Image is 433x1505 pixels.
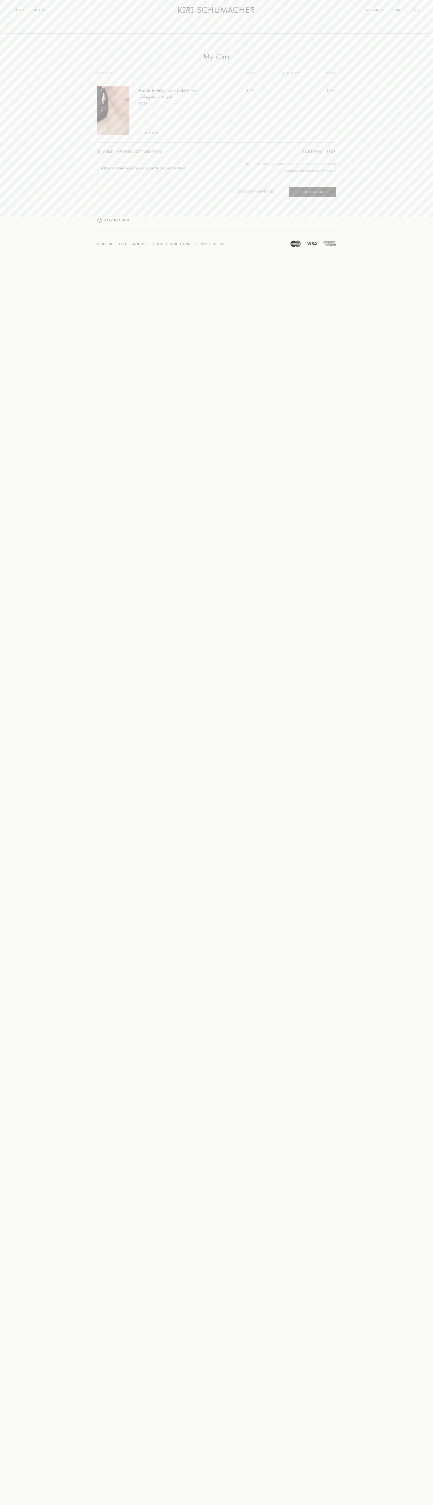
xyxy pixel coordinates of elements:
[196,242,224,246] a: Privacy Policy
[245,163,336,195] div: FREE SHIPPING | All NZ orders | AU orders over $250 Shipping calculated at checkout
[97,71,129,79] th: PRODUCT
[174,3,259,19] a: Kiri Schumacher Home
[238,190,275,194] a: CONTINUE SHOPPING
[97,217,130,222] a: EASY RETURNS
[413,8,419,12] a: Cart
[14,8,24,12] a: SHOP
[246,89,282,92] div: $335
[139,94,246,100] div: Sterling silver | 9ct gold
[132,242,147,246] a: Contact
[139,132,160,135] button: REMOVE
[139,102,246,106] div: $335
[393,8,403,12] a: CARE
[369,8,383,12] span: SEARCH
[139,88,197,93] a: Fuchsia Earrings - with Gold Stamen
[246,71,282,79] th: PRICE
[299,89,336,92] div: $335
[97,86,129,135] img: Image for Fuchsia Earrings - with Gold Stamen
[97,53,336,61] h1: My Cart
[282,71,299,79] th: QUANTITY
[144,131,160,135] span: REMOVE
[324,150,325,154] span: :
[366,8,383,12] a: Search
[299,71,336,79] th: TOTAL
[417,8,419,12] span: 1
[34,8,46,12] a: ABOUT
[153,242,190,246] a: Terms & Conditions
[103,150,163,154] span: COMPLIMENTARY GIFT WRAPPING
[217,150,336,154] div: SUBTOTAL $335
[289,187,336,197] button: Checkout
[97,242,114,246] a: Shipping
[119,242,126,246] a: FAQ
